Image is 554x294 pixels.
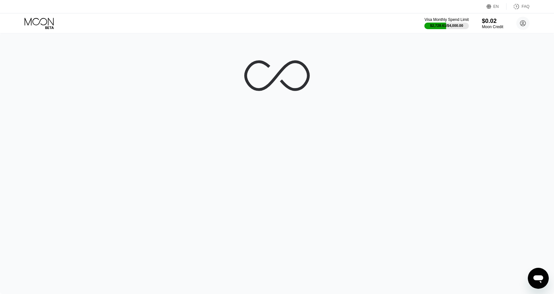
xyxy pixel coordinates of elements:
[482,25,503,29] div: Moon Credit
[482,18,503,25] div: $0.02
[424,17,469,29] div: Visa Monthly Spend Limit$2,728.61/$4,000.00
[487,3,507,10] div: EN
[424,17,469,22] div: Visa Monthly Spend Limit
[522,4,529,9] div: FAQ
[528,268,549,289] iframe: Button to launch messaging window
[507,3,529,10] div: FAQ
[493,4,499,9] div: EN
[430,24,463,28] div: $2,728.61 / $4,000.00
[482,18,503,29] div: $0.02Moon Credit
